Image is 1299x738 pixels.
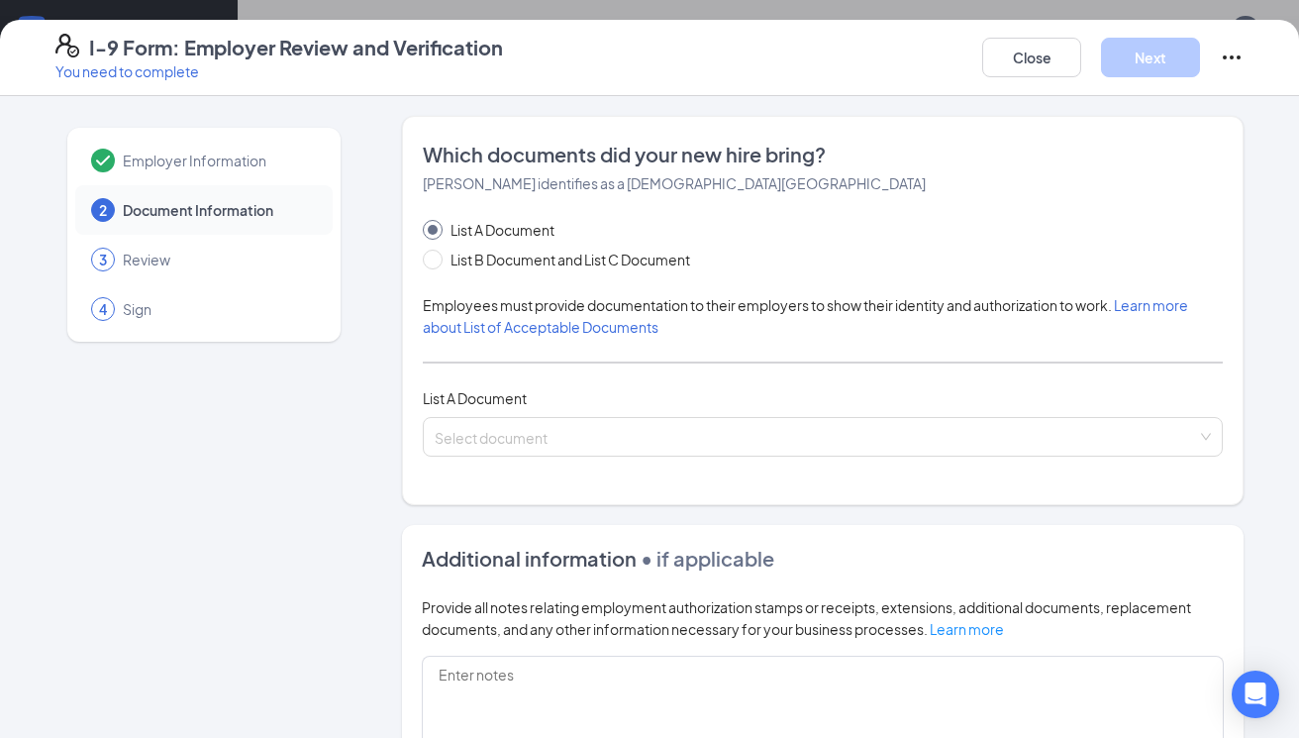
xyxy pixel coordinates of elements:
[423,389,527,407] span: List A Document
[423,141,1223,168] span: Which documents did your new hire bring?
[55,34,79,57] svg: FormI9EVerifyIcon
[422,546,637,571] span: Additional information
[89,34,503,61] h4: I-9 Form: Employer Review and Verification
[930,620,1004,638] a: Learn more
[637,546,774,571] span: • if applicable
[123,299,313,319] span: Sign
[99,299,107,319] span: 4
[123,151,313,170] span: Employer Information
[423,174,926,192] span: [PERSON_NAME] identifies as a [DEMOGRAPHIC_DATA][GEOGRAPHIC_DATA]
[423,296,1188,336] span: Employees must provide documentation to their employers to show their identity and authorization ...
[443,219,562,241] span: List A Document
[99,200,107,220] span: 2
[123,250,313,269] span: Review
[1220,46,1244,69] svg: Ellipses
[1232,671,1279,718] div: Open Intercom Messenger
[123,200,313,220] span: Document Information
[99,250,107,269] span: 3
[1101,38,1200,77] button: Next
[55,61,503,81] p: You need to complete
[443,249,698,270] span: List B Document and List C Document
[91,149,115,172] svg: Checkmark
[982,38,1081,77] button: Close
[422,598,1191,638] span: Provide all notes relating employment authorization stamps or receipts, extensions, additional do...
